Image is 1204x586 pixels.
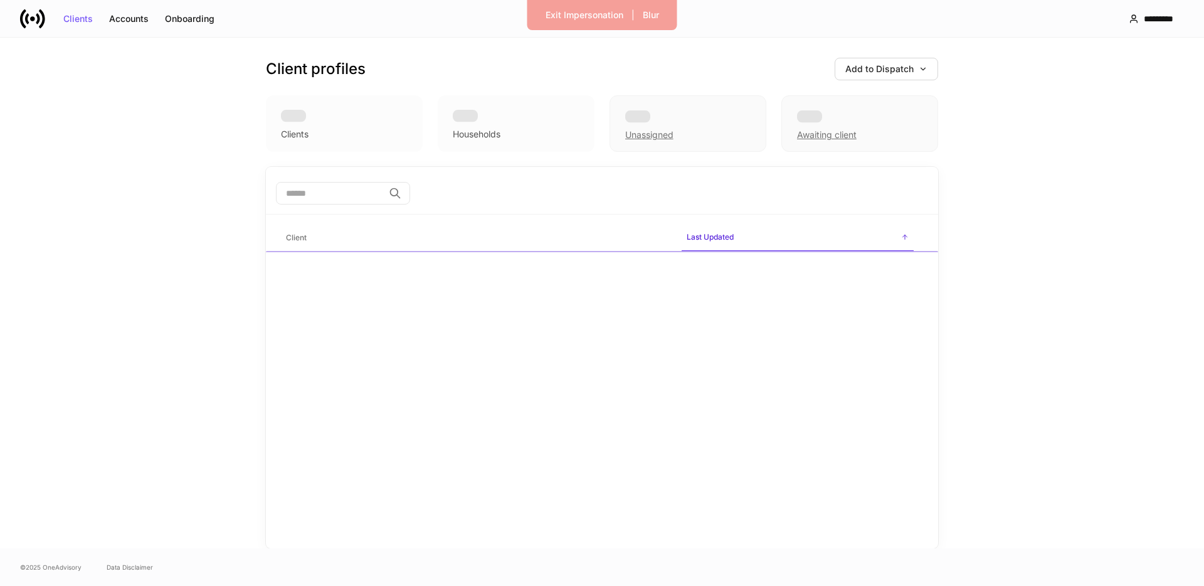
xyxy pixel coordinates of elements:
div: Unassigned [625,129,673,141]
div: Add to Dispatch [845,65,927,73]
div: Clients [281,128,309,141]
h6: Client [286,232,307,243]
h3: Client profiles [266,59,366,79]
button: Add to Dispatch [835,58,938,80]
div: Unassigned [610,95,766,152]
h6: Last Updated [687,231,734,243]
div: Blur [643,11,659,19]
div: Onboarding [165,14,214,23]
button: Exit Impersonation [537,5,631,25]
span: © 2025 OneAdvisory [20,562,82,572]
button: Blur [635,5,667,25]
div: Households [453,128,500,141]
span: Last Updated [682,225,914,252]
div: Exit Impersonation [546,11,623,19]
div: Awaiting client [797,129,857,141]
button: Clients [55,9,101,29]
button: Onboarding [157,9,223,29]
div: Accounts [109,14,149,23]
div: Clients [63,14,93,23]
button: Accounts [101,9,157,29]
span: Client [281,225,672,251]
a: Data Disclaimer [107,562,153,572]
div: Awaiting client [781,95,938,152]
